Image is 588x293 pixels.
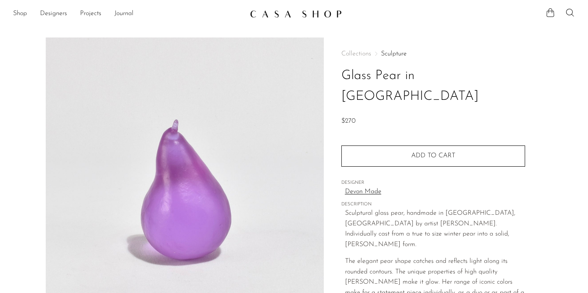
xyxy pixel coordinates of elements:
[13,7,243,21] nav: Desktop navigation
[13,9,27,19] a: Shop
[345,208,525,250] p: Sculptural glass pear, handmade in [GEOGRAPHIC_DATA], [GEOGRAPHIC_DATA] by artist [PERSON_NAME]. ...
[341,201,525,208] span: DESCRIPTION
[40,9,67,19] a: Designers
[114,9,134,19] a: Journal
[341,51,371,57] span: Collections
[341,66,525,107] h1: Glass Pear in [GEOGRAPHIC_DATA]
[341,179,525,187] span: DESIGNER
[381,51,407,57] a: Sculpture
[341,51,525,57] nav: Breadcrumbs
[341,145,525,167] button: Add to cart
[341,118,356,124] span: $270
[80,9,101,19] a: Projects
[411,152,455,159] span: Add to cart
[345,187,525,197] a: Devon Made
[13,7,243,21] ul: NEW HEADER MENU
